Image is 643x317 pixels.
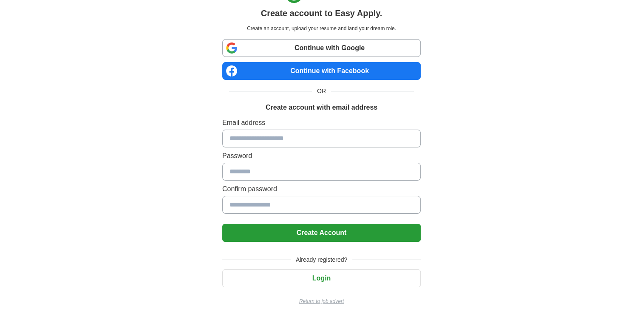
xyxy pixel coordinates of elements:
[266,102,377,113] h1: Create account with email address
[291,255,352,264] span: Already registered?
[222,224,421,242] button: Create Account
[224,25,419,32] p: Create an account, upload your resume and land your dream role.
[222,184,421,194] label: Confirm password
[222,118,421,128] label: Email address
[222,39,421,57] a: Continue with Google
[222,275,421,282] a: Login
[312,87,331,96] span: OR
[222,269,421,287] button: Login
[222,62,421,80] a: Continue with Facebook
[222,151,421,161] label: Password
[222,297,421,305] a: Return to job advert
[261,7,382,20] h1: Create account to Easy Apply.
